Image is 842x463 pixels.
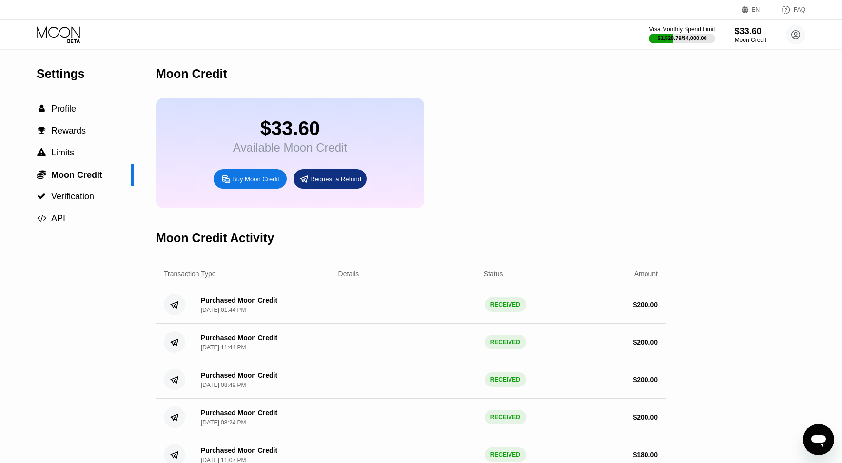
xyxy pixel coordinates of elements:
span:  [37,214,46,223]
div: Visa Monthly Spend Limit [649,26,715,33]
div: $ 180.00 [633,451,658,459]
span: Rewards [51,126,86,135]
span:  [37,170,46,179]
div: $33.60 [233,117,347,139]
div: $ 200.00 [633,301,658,309]
div: RECEIVED [485,410,526,424]
div: $ 200.00 [633,413,658,421]
div: $33.60Moon Credit [735,26,766,43]
div: RECEIVED [485,335,526,349]
div: Status [484,270,503,278]
div: Purchased Moon Credit [201,409,277,417]
div: EN [742,5,771,15]
span: Profile [51,104,76,114]
div:  [37,104,46,113]
div: RECEIVED [485,297,526,312]
span: API [51,213,65,223]
div: Amount [634,270,658,278]
div: Buy Moon Credit [232,175,279,183]
div: Moon Credit [735,37,766,43]
div: [DATE] 08:49 PM [201,382,246,388]
iframe: Кнопка запуска окна обмена сообщениями [803,424,834,455]
div: Purchased Moon Credit [201,296,277,304]
span: Verification [51,192,94,201]
div: FAQ [771,5,805,15]
div: $33.60 [735,26,766,37]
div: Buy Moon Credit [214,169,287,189]
div: [DATE] 11:44 PM [201,344,246,351]
div: Purchased Moon Credit [201,446,277,454]
span:  [38,126,46,135]
div: Purchased Moon Credit [201,371,277,379]
span: Limits [51,148,74,157]
div: Purchased Moon Credit [201,334,277,342]
span:  [39,104,45,113]
div: Request a Refund [294,169,367,189]
div: [DATE] 01:44 PM [201,307,246,313]
div: Moon Credit [156,67,227,81]
div: Available Moon Credit [233,141,347,154]
div: $1,528.79 / $4,000.00 [658,35,707,41]
div: Visa Monthly Spend Limit$1,528.79/$4,000.00 [649,26,715,43]
div: FAQ [794,6,805,13]
div: Moon Credit Activity [156,231,274,245]
div: $ 200.00 [633,376,658,384]
div: Request a Refund [310,175,361,183]
div: RECEIVED [485,372,526,387]
div: RECEIVED [485,447,526,462]
span:  [37,148,46,157]
span:  [37,192,46,201]
div: EN [752,6,760,13]
span: Moon Credit [51,170,102,180]
div: $ 200.00 [633,338,658,346]
div: Transaction Type [164,270,216,278]
div: Details [338,270,359,278]
div: Settings [37,67,134,81]
div:  [37,126,46,135]
div: [DATE] 08:24 PM [201,419,246,426]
